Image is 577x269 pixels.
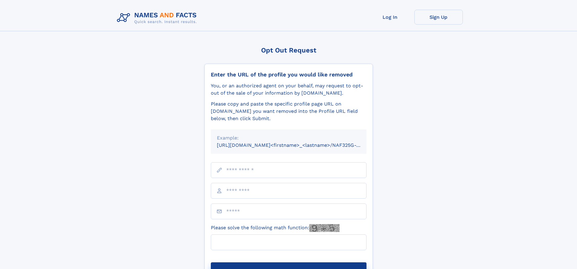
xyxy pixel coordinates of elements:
[366,10,414,25] a: Log In
[204,46,373,54] div: Opt Out Request
[211,82,366,97] div: You, or an authorized agent on your behalf, may request to opt-out of the sale of your informatio...
[217,142,378,148] small: [URL][DOMAIN_NAME]<firstname>_<lastname>/NAF325G-xxxxxxxx
[414,10,463,25] a: Sign Up
[217,134,360,142] div: Example:
[211,100,366,122] div: Please copy and paste the specific profile page URL on [DOMAIN_NAME] you want removed into the Pr...
[211,224,340,232] label: Please solve the following math function:
[114,10,202,26] img: Logo Names and Facts
[211,71,366,78] div: Enter the URL of the profile you would like removed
